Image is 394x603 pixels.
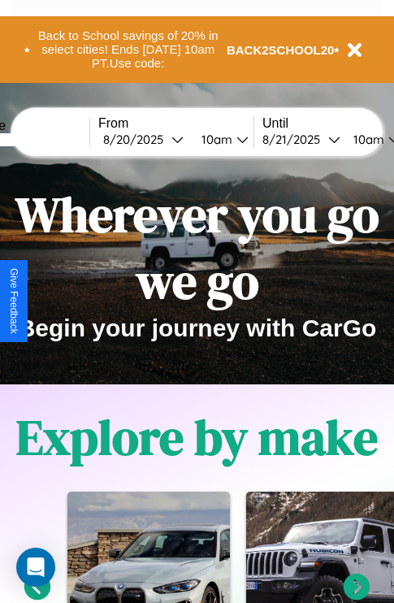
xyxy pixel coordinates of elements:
[345,132,388,147] div: 10am
[193,132,236,147] div: 10am
[188,131,253,148] button: 10am
[227,43,335,57] b: BACK2SCHOOL20
[30,24,227,75] button: Back to School savings of 20% in select cities! Ends [DATE] 10am PT.Use code:
[103,132,171,147] div: 8 / 20 / 2025
[98,131,188,148] button: 8/20/2025
[16,548,55,587] div: Open Intercom Messenger
[8,268,19,334] div: Give Feedback
[262,132,328,147] div: 8 / 21 / 2025
[16,404,378,471] h1: Explore by make
[98,116,253,131] label: From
